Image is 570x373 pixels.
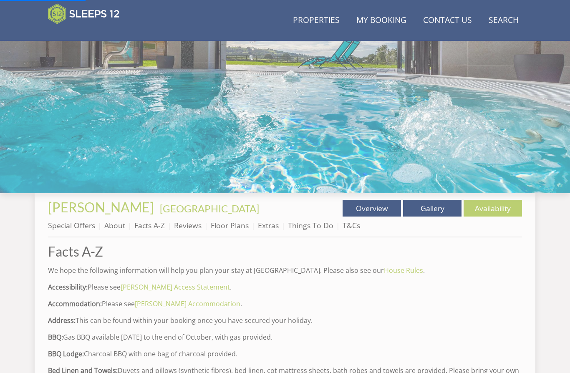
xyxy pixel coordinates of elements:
a: Facts A-Z [134,220,165,230]
a: Floor Plans [211,220,249,230]
p: Gas BBQ available [DATE] to the end of October, with gas provided. [48,332,522,342]
a: [GEOGRAPHIC_DATA] [160,202,259,214]
p: This can be found within your booking once you have secured your holiday. [48,315,522,325]
p: Charcoal BBQ with one bag of charcoal provided. [48,349,522,359]
p: Please see . [48,282,522,292]
span: - [156,202,259,214]
a: Search [485,11,522,30]
span: [PERSON_NAME] [48,199,154,215]
b: Accessibility: [48,282,88,292]
a: Properties [290,11,343,30]
a: Contact Us [420,11,475,30]
strong: Address: [48,316,76,325]
a: Extras [258,220,279,230]
a: Overview [343,200,401,217]
a: Special Offers [48,220,95,230]
a: Gallery [403,200,462,217]
a: House Rules [384,266,423,275]
a: Facts A-Z [48,244,522,259]
a: Availability [464,200,522,217]
a: T&Cs [343,220,360,230]
iframe: Customer reviews powered by Trustpilot [44,29,131,36]
strong: BBQ: [48,333,63,342]
img: Sleeps 12 [48,3,120,24]
a: Reviews [174,220,202,230]
strong: BBQ Lodge: [48,349,84,358]
a: [PERSON_NAME] [48,199,156,215]
a: My Booking [353,11,410,30]
p: Please see . [48,299,522,309]
a: About [104,220,125,230]
a: Things To Do [288,220,333,230]
b: Accommodation: [48,299,102,308]
a: [PERSON_NAME] Accommodation [135,299,240,308]
a: [PERSON_NAME] Access Statement [121,282,230,292]
p: We hope the following information will help you plan your stay at [GEOGRAPHIC_DATA]. Please also ... [48,265,522,275]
